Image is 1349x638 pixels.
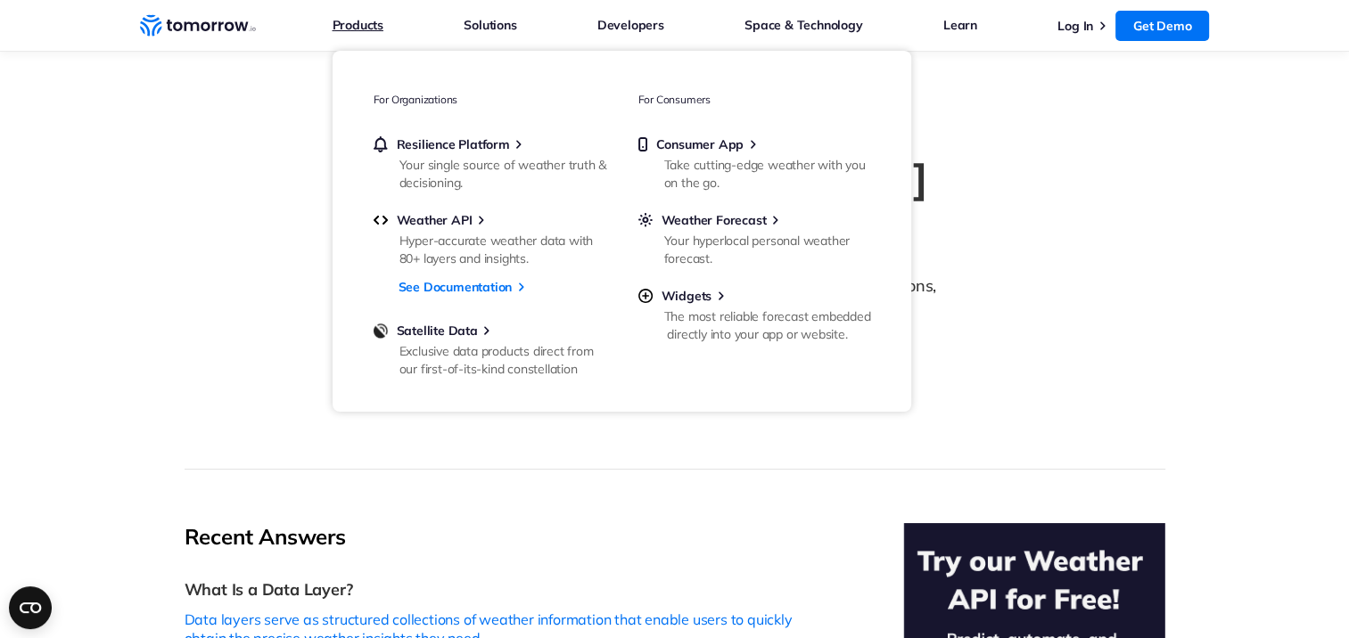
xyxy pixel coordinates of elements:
[664,232,872,267] div: Your hyperlocal personal weather forecast.
[943,13,977,37] a: Learn
[662,288,712,304] span: Widgets
[656,136,744,152] span: Consumer App
[638,288,870,339] a: WidgetsThe most reliable forecast embedded directly into your app or website.
[664,156,872,192] div: Take cutting-edge weather with you on the go.
[744,13,862,37] a: Space & Technology
[399,156,607,192] div: Your single source of weather truth & decisioning.
[399,232,607,267] div: Hyper-accurate weather data with 80+ layers and insights.
[662,212,767,228] span: Weather Forecast
[374,323,605,374] a: Satellite DataExclusive data products direct from our first-of-its-kind constellation
[397,323,478,339] span: Satellite Data
[333,13,383,37] a: Products
[374,136,388,152] img: bell.svg
[399,342,607,378] div: Exclusive data products direct from our first-of-its-kind constellation
[140,12,256,39] a: Home link
[664,307,872,343] div: The most reliable forecast embedded directly into your app or website.
[638,212,870,264] a: Weather ForecastYour hyperlocal personal weather forecast.
[185,523,796,551] h2: Recent Answers
[399,275,513,299] a: See Documentation
[185,579,796,600] h3: What Is a Data Layer?
[638,136,870,188] a: Consumer AppTake cutting-edge weather with you on the go.
[597,13,664,37] a: Developers
[1057,18,1093,34] a: Log In
[9,586,52,629] button: Open CMP widget
[374,212,388,228] img: api.svg
[464,13,516,37] a: Solutions
[638,288,653,304] img: plus-circle.svg
[374,88,605,111] h3: For Organizations
[1115,11,1209,41] a: Get Demo
[638,212,653,228] img: sun.svg
[374,323,388,339] img: satellite-data-menu.png
[374,212,605,264] a: Weather APIHyper-accurate weather data with 80+ layers and insights.
[397,212,473,228] span: Weather API
[638,136,647,152] img: mobile.svg
[374,136,605,188] a: Resilience PlatformYour single source of weather truth & decisioning.
[638,88,870,111] h3: For Consumers
[397,136,510,152] span: Resilience Platform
